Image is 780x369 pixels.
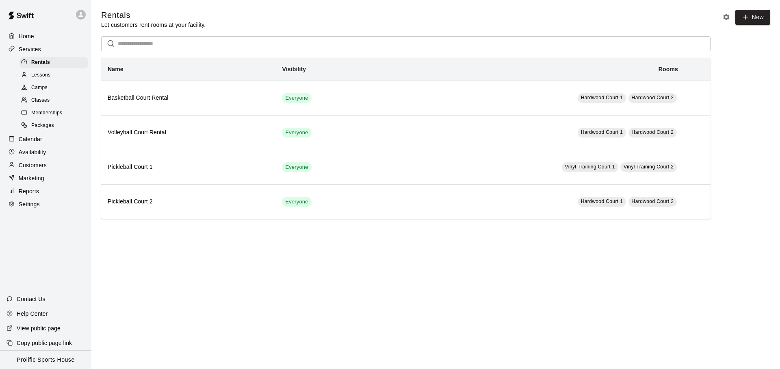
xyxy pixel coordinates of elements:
p: Services [19,45,41,53]
a: Availability [6,146,85,158]
span: Everyone [282,164,311,171]
b: Name [108,66,123,72]
span: Classes [31,96,50,105]
p: Contact Us [17,295,45,303]
p: Marketing [19,174,44,182]
span: Hardwood Court 2 [632,95,674,100]
button: Rental settings [720,11,732,23]
div: This service is visible to all of your customers [282,162,311,172]
table: simple table [101,58,711,219]
div: Camps [19,82,88,94]
a: Services [6,43,85,55]
p: Prolific Sports House [17,356,74,364]
p: Help Center [17,310,48,318]
div: Lessons [19,70,88,81]
a: Memberships [19,107,91,120]
span: Hardwood Court 2 [632,199,674,204]
p: View public page [17,324,61,332]
p: Let customers rent rooms at your facility. [101,21,206,29]
p: Settings [19,200,40,208]
div: This service is visible to all of your customers [282,197,311,207]
span: Camps [31,84,48,92]
a: Home [6,30,85,42]
h6: Pickleball Court 2 [108,197,269,206]
b: Visibility [282,66,306,72]
div: Rentals [19,57,88,68]
p: Customers [19,161,47,169]
a: Settings [6,198,85,210]
p: Copy public page link [17,339,72,347]
b: Rooms [659,66,678,72]
a: Reports [6,185,85,197]
span: Rentals [31,59,50,67]
p: Availability [19,148,46,156]
a: Packages [19,120,91,132]
span: Memberships [31,109,62,117]
span: Everyone [282,198,311,206]
div: This service is visible to all of your customers [282,128,311,138]
span: Everyone [282,129,311,137]
h6: Volleyball Court Rental [108,128,269,137]
h5: Rentals [101,10,206,21]
span: Hardwood Court 1 [581,199,623,204]
div: This service is visible to all of your customers [282,93,311,103]
a: Lessons [19,69,91,81]
a: Rentals [19,56,91,69]
p: Home [19,32,34,40]
a: Classes [19,94,91,107]
div: Classes [19,95,88,106]
a: Camps [19,82,91,94]
span: Vinyl Training Court 1 [565,164,615,170]
span: Hardwood Court 2 [632,129,674,135]
span: Hardwood Court 1 [581,129,623,135]
div: Packages [19,120,88,131]
span: Vinyl Training Court 2 [624,164,674,170]
p: Reports [19,187,39,195]
span: Lessons [31,71,51,79]
a: Customers [6,159,85,171]
a: Marketing [6,172,85,184]
h6: Basketball Court Rental [108,94,269,103]
a: Calendar [6,133,85,145]
h6: Pickleball Court 1 [108,163,269,172]
p: Calendar [19,135,42,143]
span: Everyone [282,94,311,102]
span: Packages [31,122,54,130]
span: Hardwood Court 1 [581,95,623,100]
div: Memberships [19,107,88,119]
a: New [735,10,770,25]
